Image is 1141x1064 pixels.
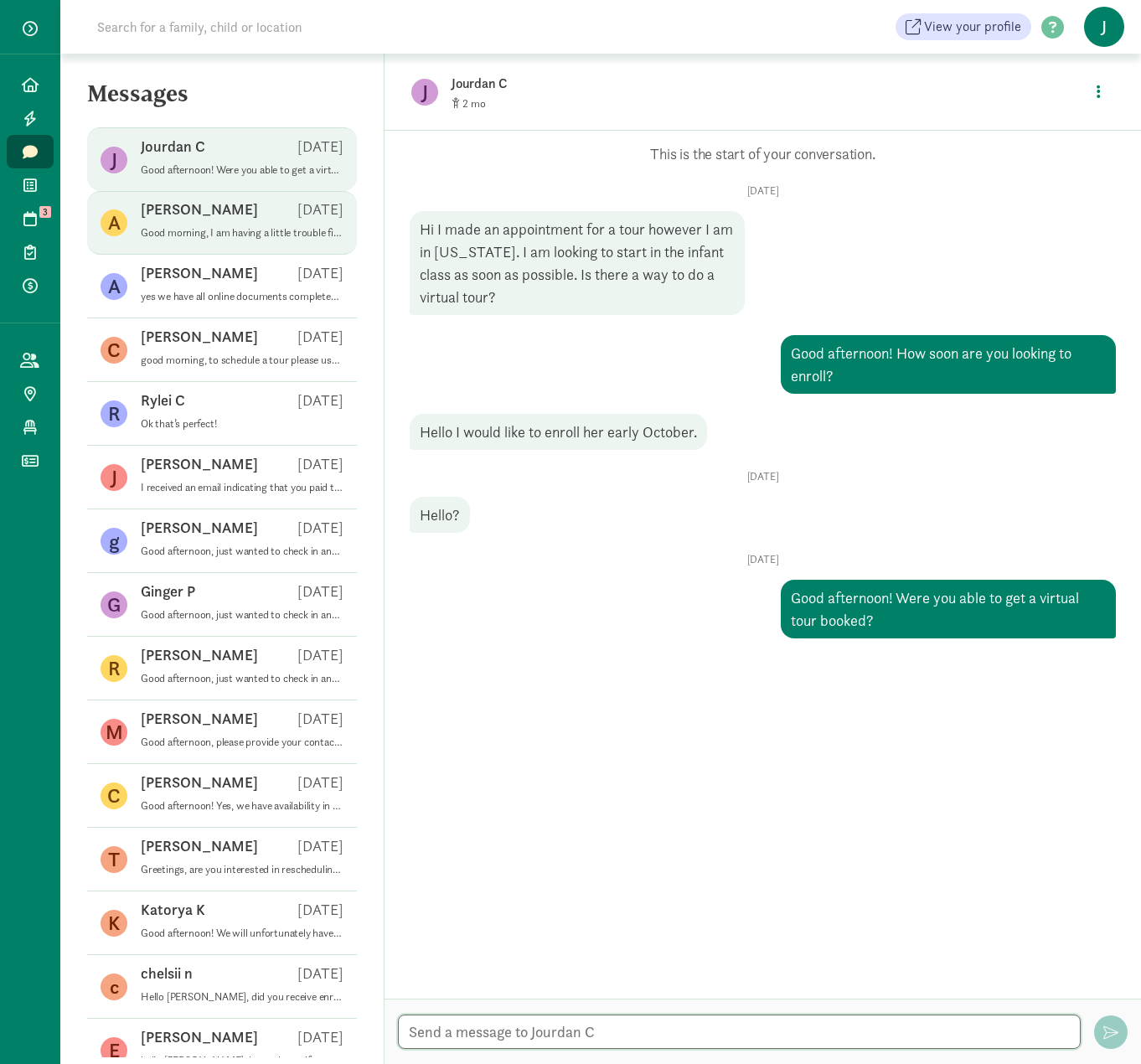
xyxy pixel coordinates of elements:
p: Good afternoon! We will unfortunately have to cancel your tour for this evening, but we would lov... [141,927,343,940]
p: [DATE] [297,772,343,793]
figure: A [101,209,127,236]
p: [PERSON_NAME] [141,836,258,856]
div: Hello? [410,497,470,533]
p: [PERSON_NAME] [141,263,258,283]
p: yes we have all online documents completed for both children. Now need physical forms completed a... [141,290,343,303]
p: Good afternoon, just wanted to check in and see if you were still interested in enrolling with us... [141,608,343,622]
figure: E [101,1037,127,1064]
p: Hello [PERSON_NAME], did you receive enrollment links that were sent to you for Noaa and [PERSON_... [141,990,343,1004]
p: [PERSON_NAME] [141,518,258,538]
figure: g [101,528,127,555]
p: This is the start of your conversation. [410,144,1116,164]
a: 3 [7,202,54,235]
p: Jourdan C [141,137,205,157]
figure: T [101,846,127,873]
p: Ginger P [141,581,195,602]
figure: R [101,655,127,682]
figure: K [101,910,127,937]
p: [PERSON_NAME] [141,454,258,474]
p: [DATE] [297,263,343,283]
figure: R [101,400,127,427]
figure: C [101,783,127,809]
span: 2 [462,96,486,111]
p: Good afternoon, please provide your contact information so that we can set up a virtual tour with... [141,736,343,749]
p: good morning, to schedule a tour please use tour scheduler from website [DOMAIN_NAME], after acce... [141,354,343,367]
p: [DATE] [297,199,343,220]
p: [PERSON_NAME] [141,709,258,729]
a: View your profile [896,13,1031,40]
p: [PERSON_NAME] [141,1027,258,1047]
div: Good afternoon! Were you able to get a virtual tour booked? [781,580,1116,638]
p: [DATE] [410,553,1116,566]
p: [DATE] [297,518,343,538]
p: Good afternoon! Yes, we have availability in our infant room. What date would he be starting and ... [141,799,343,813]
p: I received an email indicating that you paid the registration fee which indicates that you have a... [141,481,343,494]
p: [DATE] [297,645,343,665]
figure: c [101,974,127,1000]
p: [DATE] [297,963,343,984]
span: J [1084,7,1124,47]
span: 3 [39,206,51,218]
figure: M [101,719,127,746]
figure: C [101,337,127,364]
p: [DATE] [297,454,343,474]
div: Hello I would like to enroll her early October. [410,414,707,450]
input: Search for a family, child or location [87,10,557,44]
p: [DATE] [297,709,343,729]
div: Good afternoon! How soon are you looking to enroll? [781,335,1116,394]
p: [DATE] [297,137,343,157]
p: Good afternoon, just wanted to check in and see if you are still interested in enrolling with us?... [141,545,343,558]
p: [DATE] [410,184,1116,198]
p: [PERSON_NAME] [141,645,258,665]
p: Rylei C [141,390,185,411]
p: Greetings, are you interested in rescheduling a tour with our facility? If so please contact Mrs ... [141,863,343,876]
figure: J [101,464,127,491]
figure: J [101,147,127,173]
p: Jourdan C [452,72,979,96]
p: chelsii n [141,963,193,984]
span: View your profile [924,17,1021,37]
p: [DATE] [297,836,343,856]
div: Hi I made an appointment for a tour however I am in [US_STATE]. I am looking to start in the infa... [410,211,745,315]
p: [DATE] [410,470,1116,483]
p: [DATE] [297,1027,343,1047]
figure: A [101,273,127,300]
h5: Messages [60,80,384,121]
p: [PERSON_NAME] [141,772,258,793]
p: [DATE] [297,900,343,920]
p: [DATE] [297,327,343,347]
p: [PERSON_NAME] [141,199,258,220]
figure: G [101,591,127,618]
p: [DATE] [297,581,343,602]
p: Good morning, I am having a little trouble finding the enrollment form/ information that needs to... [141,226,343,240]
figure: J [411,79,438,106]
p: [PERSON_NAME] [141,327,258,347]
p: Ok that’s perfect! [141,417,343,431]
p: Katorya K [141,900,205,920]
p: Good afternoon! Were you able to get a virtual tour booked? [141,163,343,177]
p: Good afternoon, just wanted to check in and see if you were still interested in enrolling [PERSON... [141,672,343,685]
p: [DATE] [297,390,343,411]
